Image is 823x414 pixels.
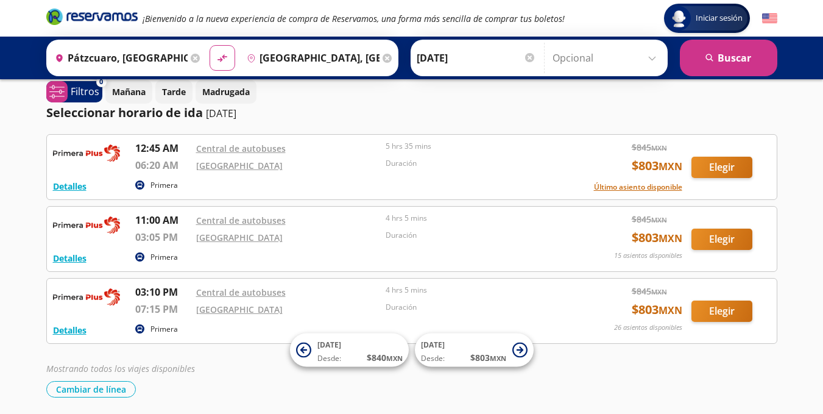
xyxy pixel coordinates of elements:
span: Desde: [317,353,341,364]
span: Desde: [421,353,445,364]
p: Primera [150,180,178,191]
button: 0Filtros [46,81,102,102]
small: MXN [659,160,682,173]
p: Mañana [112,85,146,98]
small: MXN [651,143,667,152]
input: Buscar Destino [242,43,380,73]
span: $ 803 [632,157,682,175]
input: Opcional [553,43,662,73]
p: 03:10 PM [135,285,190,299]
p: 07:15 PM [135,302,190,316]
p: Filtros [71,84,99,99]
p: Primera [150,324,178,335]
small: MXN [659,304,682,317]
button: Detalles [53,324,87,337]
i: Brand Logo [46,7,138,26]
span: $ 845 [632,141,667,154]
img: RESERVAMOS [53,141,120,165]
p: 26 asientos disponibles [614,323,682,333]
button: [DATE]Desde:$840MXN [290,334,409,367]
small: MXN [659,232,682,245]
p: 5 hrs 35 mins [386,141,570,152]
button: [DATE]Desde:$803MXN [415,334,534,367]
small: MXN [651,215,667,224]
a: Central de autobuses [196,143,286,154]
a: [GEOGRAPHIC_DATA] [196,304,283,315]
p: [DATE] [206,106,236,121]
p: Duración [386,158,570,169]
button: Madrugada [196,80,256,104]
button: Cambiar de línea [46,381,136,398]
p: Tarde [162,85,186,98]
button: Elegir [691,301,752,322]
span: $ 803 [470,351,506,364]
p: Seleccionar horario de ida [46,104,203,122]
span: $ 845 [632,213,667,226]
span: $ 803 [632,229,682,247]
p: 4 hrs 5 mins [386,213,570,224]
p: 15 asientos disponibles [614,251,682,261]
span: $ 840 [367,351,403,364]
input: Elegir Fecha [417,43,536,73]
img: RESERVAMOS [53,285,120,309]
img: RESERVAMOS [53,213,120,237]
p: Primera [150,252,178,263]
small: MXN [386,354,403,363]
small: MXN [490,354,506,363]
span: $ 845 [632,285,667,298]
p: 12:45 AM [135,141,190,155]
span: $ 803 [632,301,682,319]
button: Detalles [53,252,87,265]
a: [GEOGRAPHIC_DATA] [196,160,283,171]
p: Madrugada [202,85,250,98]
span: [DATE] [421,340,445,350]
em: ¡Bienvenido a la nueva experiencia de compra de Reservamos, una forma más sencilla de comprar tus... [143,13,565,24]
a: Central de autobuses [196,215,286,226]
p: Duración [386,230,570,241]
span: Iniciar sesión [691,12,747,24]
button: Elegir [691,157,752,178]
span: 0 [99,77,103,87]
button: Elegir [691,229,752,250]
a: Brand Logo [46,7,138,29]
p: 03:05 PM [135,230,190,244]
button: Tarde [155,80,193,104]
small: MXN [651,287,667,296]
p: 4 hrs 5 mins [386,285,570,296]
em: Mostrando todos los viajes disponibles [46,363,195,374]
span: [DATE] [317,340,341,350]
input: Buscar Origen [50,43,188,73]
p: Duración [386,302,570,313]
p: 11:00 AM [135,213,190,227]
button: English [762,11,777,26]
button: Mañana [105,80,152,104]
button: Detalles [53,180,87,193]
a: [GEOGRAPHIC_DATA] [196,232,283,243]
button: Buscar [680,40,777,76]
p: 06:20 AM [135,158,190,173]
button: Último asiento disponible [594,182,682,193]
a: Central de autobuses [196,287,286,298]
